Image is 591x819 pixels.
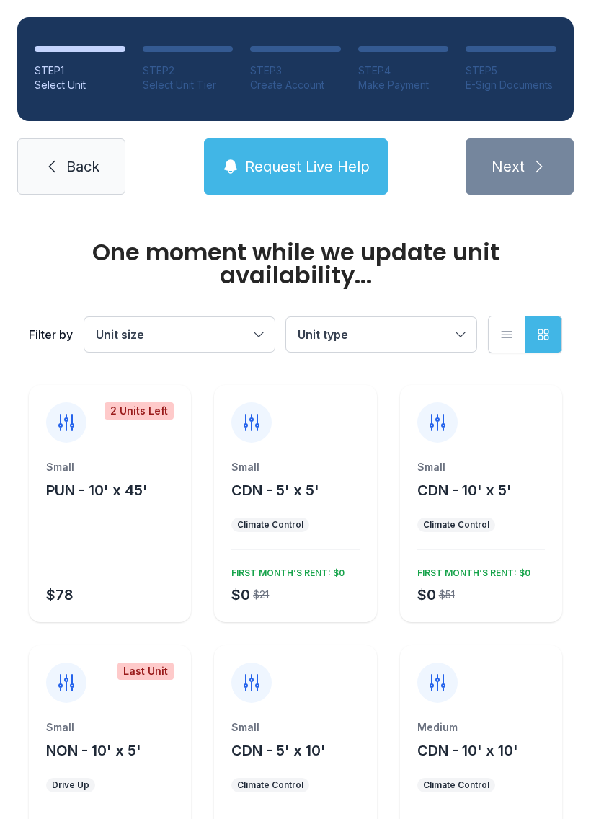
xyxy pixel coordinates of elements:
button: PUN - 10' x 45' [46,480,148,500]
span: Back [66,156,99,177]
span: CDN - 10' x 5' [417,482,512,499]
button: CDN - 10' x 10' [417,740,518,761]
span: Request Live Help [245,156,370,177]
div: Small [46,720,174,735]
div: Small [46,460,174,474]
div: STEP 1 [35,63,125,78]
div: STEP 2 [143,63,234,78]
button: CDN - 5' x 5' [231,480,319,500]
div: FIRST MONTH’S RENT: $0 [226,562,345,579]
span: CDN - 10' x 10' [417,742,518,759]
div: Select Unit Tier [143,78,234,92]
button: CDN - 10' x 5' [417,480,512,500]
div: E-Sign Documents [466,78,556,92]
button: Unit type [286,317,476,352]
div: $0 [417,585,436,605]
button: Unit size [84,317,275,352]
div: $51 [439,588,455,602]
span: PUN - 10' x 45' [46,482,148,499]
div: Small [231,460,359,474]
div: Make Payment [358,78,449,92]
div: $78 [46,585,74,605]
span: Unit type [298,327,348,342]
span: CDN - 5' x 5' [231,482,319,499]
div: Create Account [250,78,341,92]
span: NON - 10' x 5' [46,742,141,759]
div: FIRST MONTH’S RENT: $0 [412,562,530,579]
span: CDN - 5' x 10' [231,742,326,759]
span: Next [492,156,525,177]
div: STEP 5 [466,63,556,78]
div: Climate Control [237,519,303,531]
div: $21 [253,588,269,602]
div: Small [417,460,545,474]
div: Medium [417,720,545,735]
div: $0 [231,585,250,605]
div: Climate Control [423,519,489,531]
span: Unit size [96,327,144,342]
div: Small [231,720,359,735]
div: Climate Control [237,779,303,791]
div: Climate Control [423,779,489,791]
div: STEP 4 [358,63,449,78]
div: 2 Units Left [105,402,174,420]
div: Filter by [29,326,73,343]
button: NON - 10' x 5' [46,740,141,761]
div: STEP 3 [250,63,341,78]
div: Select Unit [35,78,125,92]
div: Last Unit [117,663,174,680]
button: CDN - 5' x 10' [231,740,326,761]
div: One moment while we update unit availability... [29,241,562,287]
div: Drive Up [52,779,89,791]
